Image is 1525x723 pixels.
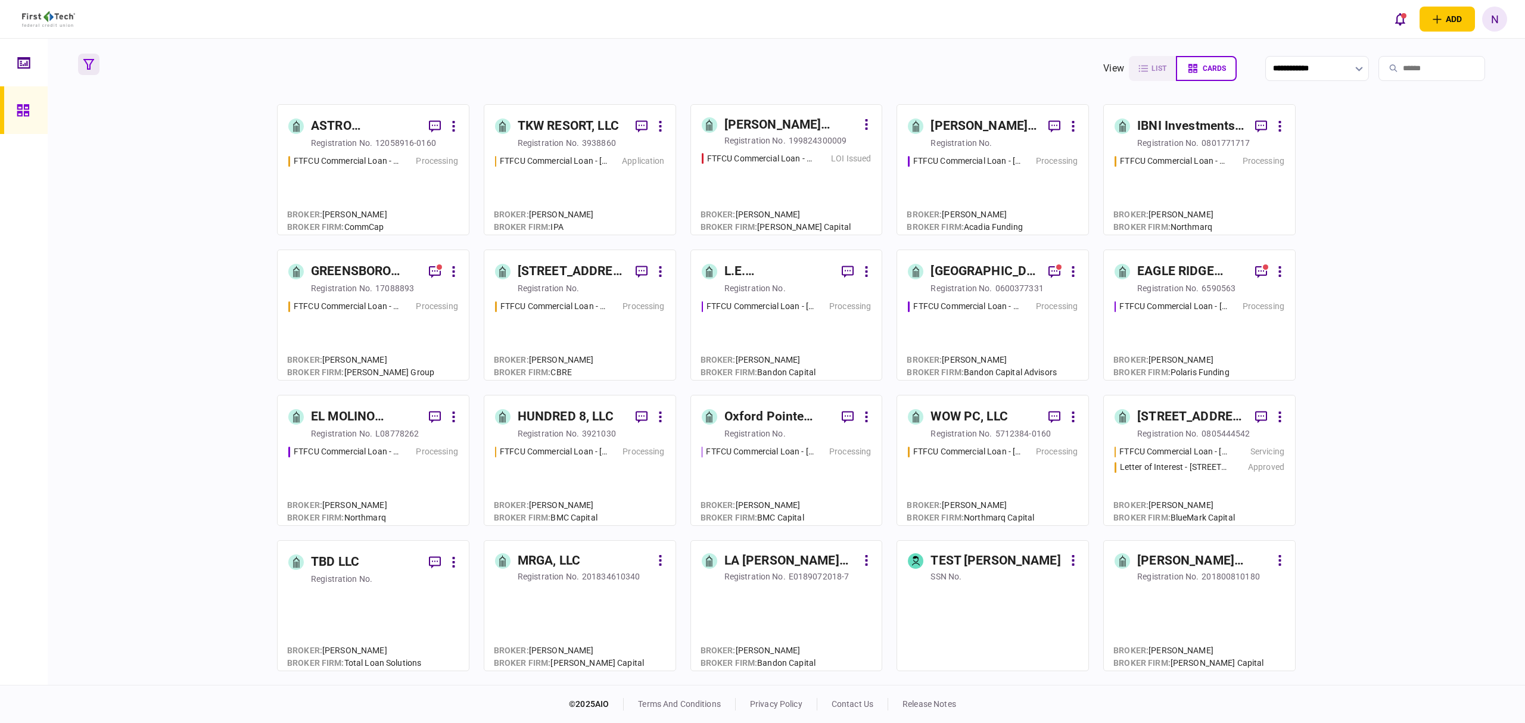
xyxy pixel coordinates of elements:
[287,512,387,524] div: Northmarq
[518,571,579,582] div: registration no.
[287,221,387,233] div: CommCap
[701,210,736,219] span: Broker :
[582,571,640,582] div: 201834610340
[22,11,75,27] img: client company logo
[494,644,644,657] div: [PERSON_NAME]
[1103,104,1296,235] a: IBNI Investments, LLCregistration no.0801771717FTFCU Commercial Loan - 6 Uvalde Road Houston TX P...
[1137,137,1199,149] div: registration no.
[913,155,1021,167] div: FTFCU Commercial Loan - 6 Dunbar Rd Monticello NY
[494,366,594,379] div: CBRE
[375,282,414,294] div: 17088893
[500,445,608,458] div: FTFCU Commercial Loan - 3969 Morse Crossing Columbus
[1202,282,1235,294] div: 6590563
[701,354,816,366] div: [PERSON_NAME]
[930,407,1007,426] div: WOW PC, LLC
[1113,221,1213,233] div: Northmarq
[494,657,644,669] div: [PERSON_NAME] Capital
[907,222,964,232] span: broker firm :
[287,210,322,219] span: Broker :
[701,499,804,512] div: [PERSON_NAME]
[1137,551,1271,571] div: [PERSON_NAME] COMMONS INVESTMENTS, LLC
[1176,56,1237,81] button: cards
[701,646,736,655] span: Broker :
[494,208,594,221] div: [PERSON_NAME]
[930,571,961,582] div: SSN no.
[701,657,816,669] div: Bandon Capital
[829,300,871,313] div: Processing
[1113,646,1149,655] span: Broker :
[897,540,1089,671] a: TEST [PERSON_NAME]SSN no.
[724,407,833,426] div: Oxford Pointe Partners Ltd.
[416,155,457,167] div: Processing
[1103,250,1296,381] a: EAGLE RIDGE EQUITY LLCregistration no.6590563FTFCU Commercial Loan - 26095 Kestrel Dr Evan Mills ...
[518,282,579,294] div: registration no.
[494,499,597,512] div: [PERSON_NAME]
[518,551,580,571] div: MRGA, LLC
[287,208,387,221] div: [PERSON_NAME]
[518,262,626,281] div: [STREET_ADDRESS], LLC
[907,354,1057,366] div: [PERSON_NAME]
[1137,282,1199,294] div: registration no.
[701,500,736,510] span: Broker :
[1243,155,1284,167] div: Processing
[930,262,1039,281] div: [GEOGRAPHIC_DATA] PASSAIC, LLC
[1103,395,1296,526] a: [STREET_ADDRESS], LLCregistration no.0805444542FTFCU Commercial Loan - 8401 Chagrin Road Bainbrid...
[1137,571,1199,582] div: registration no.
[484,250,676,381] a: [STREET_ADDRESS], LLCregistration no.FTFCU Commercial Loan - 7600 Harpers Green Way Chesterfield ...
[1113,355,1149,364] span: Broker :
[701,366,816,379] div: Bandon Capital
[690,104,883,235] a: [PERSON_NAME] ENTERPRISES, A [US_STATE] LIMITED PARTNERSHIPregistration no.199824300009FTFCU Comm...
[569,698,624,710] div: © 2025 AIO
[294,300,401,313] div: FTFCU Commercial Loan - 1770 Allens Circle Greensboro GA
[622,155,664,167] div: Application
[690,395,883,526] a: Oxford Pointe Partners Ltd.registration no.FTFCU Commercial Loan - 804 Dr Martin Luther King Jr D...
[287,657,421,669] div: Total Loan Solutions
[500,155,608,167] div: FTFCU Commercial Loan - 1402 Boone Street
[930,117,1039,136] div: [PERSON_NAME] Regency Partners LLC
[706,445,814,458] div: FTFCU Commercial Loan - 804 Dr Martin Luther King Jr Drive
[907,499,1034,512] div: [PERSON_NAME]
[724,428,786,440] div: registration no.
[1120,461,1228,473] div: Letter of Interest - 3711 Chester Avenue Cleveland
[311,262,419,281] div: GREENSBORO ESTATES LLC
[724,571,786,582] div: registration no.
[500,300,608,313] div: FTFCU Commercial Loan - 7600 Harpers Green Way Chesterfield
[995,282,1044,294] div: 0600377331
[494,222,551,232] span: broker firm :
[701,658,758,668] span: broker firm :
[1113,644,1263,657] div: [PERSON_NAME]
[294,445,401,458] div: FTFCU Commercial Loan - 1552 W Miracle Mile Tucson AZ
[1113,513,1171,522] span: broker firm :
[1129,56,1176,81] button: list
[287,644,421,657] div: [PERSON_NAME]
[1202,137,1250,149] div: 0801771717
[494,513,551,522] span: broker firm :
[494,355,529,364] span: Broker :
[1203,64,1226,73] span: cards
[995,428,1051,440] div: 5712384-0160
[1120,155,1227,167] div: FTFCU Commercial Loan - 6 Uvalde Road Houston TX
[494,646,529,655] span: Broker :
[707,152,814,165] div: FTFCU Commercial Loan - 1601 Germantown Avenue
[1113,499,1235,512] div: [PERSON_NAME]
[832,699,873,709] a: contact us
[907,221,1022,233] div: Acadia Funding
[907,355,942,364] span: Broker :
[690,250,883,381] a: L.E. [PERSON_NAME] Properties Inc.registration no.FTFCU Commercial Loan - 25590 Avenue StaffordPr...
[897,250,1089,381] a: [GEOGRAPHIC_DATA] PASSAIC, LLCregistration no.0600377331FTFCU Commercial Loan - 325 Main Street L...
[287,367,344,377] span: broker firm :
[1113,354,1230,366] div: [PERSON_NAME]
[897,104,1089,235] a: [PERSON_NAME] Regency Partners LLCregistration no.FTFCU Commercial Loan - 6 Dunbar Rd Monticello ...
[690,540,883,671] a: LA [PERSON_NAME] LLC.registration no.E0189072018-7Broker:[PERSON_NAME]broker firm:Bandon Capital
[484,395,676,526] a: HUNDRED 8, LLCregistration no.3921030FTFCU Commercial Loan - 3969 Morse Crossing ColumbusProcessi...
[623,445,664,458] div: Processing
[294,155,401,167] div: FTFCU Commercial Loan - 1650 S Carbon Ave Price UT
[1103,540,1296,671] a: [PERSON_NAME] COMMONS INVESTMENTS, LLCregistration no.201800810180Broker:[PERSON_NAME]broker firm...
[518,117,619,136] div: TKW RESORT, LLC
[287,513,344,522] span: broker firm :
[1113,366,1230,379] div: Polaris Funding
[311,407,419,426] div: EL MOLINO MOBILE HOME PARK, LLC
[907,512,1034,524] div: Northmarq Capital
[1113,658,1171,668] span: broker firm :
[1036,155,1078,167] div: Processing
